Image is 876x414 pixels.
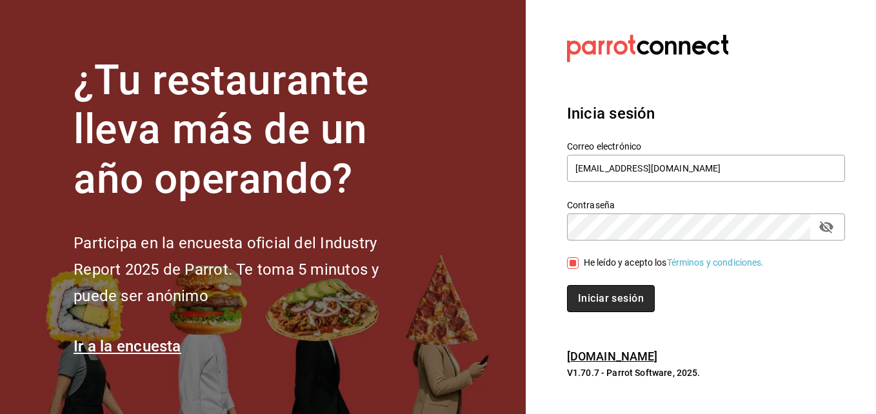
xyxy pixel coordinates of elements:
h1: ¿Tu restaurante lleva más de un año operando? [74,56,422,204]
h2: Participa en la encuesta oficial del Industry Report 2025 de Parrot. Te toma 5 minutos y puede se... [74,230,422,309]
a: [DOMAIN_NAME] [567,350,658,363]
button: Iniciar sesión [567,285,655,312]
label: Contraseña [567,200,845,209]
a: Ir a la encuesta [74,337,181,355]
a: Términos y condiciones. [667,257,764,268]
h3: Inicia sesión [567,102,845,125]
input: Ingresa tu correo electrónico [567,155,845,182]
div: He leído y acepto los [584,256,764,270]
label: Correo electrónico [567,141,845,150]
p: V1.70.7 - Parrot Software, 2025. [567,366,845,379]
button: passwordField [815,216,837,238]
